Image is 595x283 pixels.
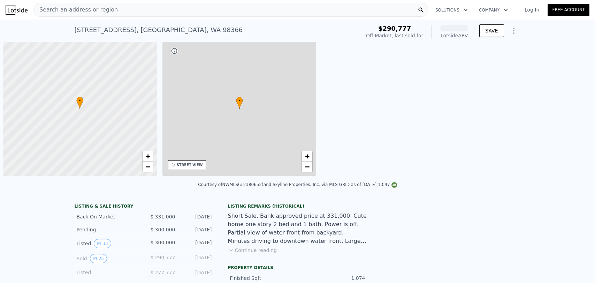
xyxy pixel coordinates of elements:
span: • [236,98,243,104]
img: NWMLS Logo [391,182,397,188]
span: − [305,162,310,171]
button: View historical data [90,254,107,263]
div: [DATE] [181,213,212,220]
div: Courtesy of NWMLS (#2380652) and Skyline Properties, Inc. via MLS GRID as of [DATE] 13:47 [198,182,397,187]
img: Lotside [6,5,28,15]
button: Solutions [430,4,473,16]
span: Search an address or region [34,6,118,14]
div: Off Market, last sold for [366,32,423,39]
button: Company [473,4,513,16]
div: STREET VIEW [177,162,203,167]
a: Zoom out [143,162,153,172]
span: + [145,152,150,161]
div: [STREET_ADDRESS] , [GEOGRAPHIC_DATA] , WA 98366 [75,25,243,35]
div: [DATE] [181,269,212,276]
div: Lotside ARV [440,32,468,39]
div: Listing Remarks (Historical) [228,203,367,209]
button: SAVE [479,24,504,37]
div: [DATE] [181,239,212,248]
div: Finished Sqft [230,275,298,282]
div: Listed [77,239,139,248]
div: Listed [77,269,139,276]
a: Zoom in [302,151,312,162]
div: Short Sale. Bank approved price at 331,000. Cute home one story 2 bed and 1 bath. Power is off. P... [228,212,367,245]
span: • [76,98,83,104]
div: • [236,97,243,109]
a: Free Account [548,4,589,16]
div: Pending [77,226,139,233]
div: [DATE] [181,226,212,233]
span: $290,777 [378,25,411,32]
a: Zoom in [143,151,153,162]
button: View historical data [94,239,111,248]
div: • [76,97,83,109]
span: $ 331,000 [150,214,175,219]
span: $ 290,777 [150,255,175,260]
a: Log In [516,6,548,13]
div: [DATE] [181,254,212,263]
button: Continue reading [228,247,277,254]
span: + [305,152,310,161]
div: Property details [228,265,367,270]
div: 1.074 [298,275,365,282]
div: Back On Market [77,213,139,220]
span: $ 300,000 [150,227,175,232]
div: Sold [77,254,139,263]
span: $ 300,000 [150,240,175,245]
button: Show Options [507,24,521,38]
a: Zoom out [302,162,312,172]
div: LISTING & SALE HISTORY [75,203,214,210]
span: $ 277,777 [150,270,175,275]
span: − [145,162,150,171]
